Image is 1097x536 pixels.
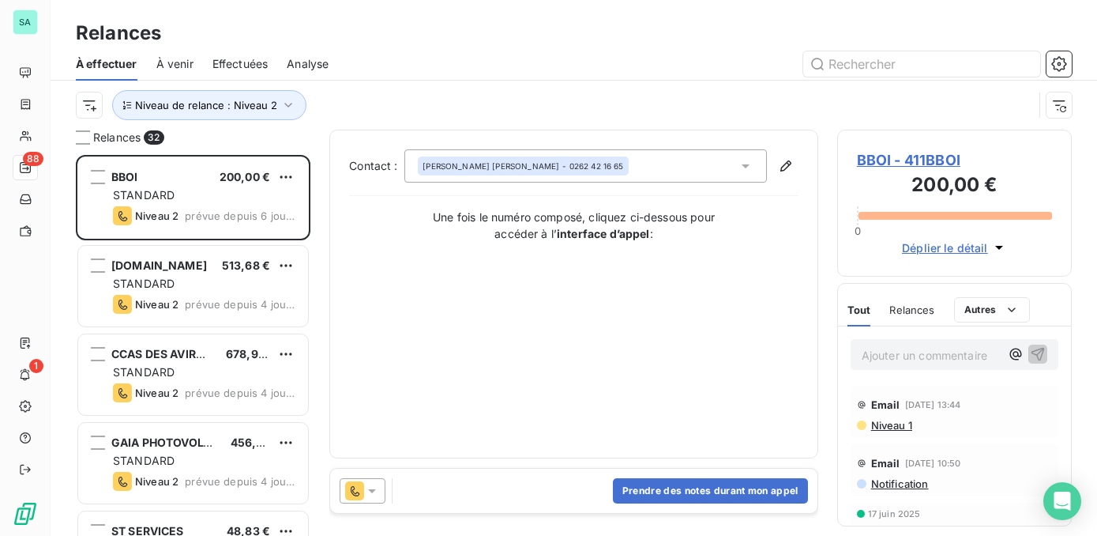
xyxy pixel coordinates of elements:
h3: 200,00 € [857,171,1052,202]
button: Niveau de relance : Niveau 2 [112,90,306,120]
span: Niveau 2 [135,387,178,399]
span: STANDARD [113,277,175,290]
button: Autres [954,297,1031,323]
button: Déplier le détail [897,239,1012,257]
span: Niveau 2 [135,475,178,488]
span: BBOI - 411BBOI [857,149,1052,171]
span: Effectuées [212,56,269,72]
p: Une fois le numéro composé, cliquez ci-dessous pour accéder à l’ : [416,209,732,242]
span: 200,00 € [220,170,270,183]
input: Rechercher [803,51,1040,77]
span: Notification [870,477,929,490]
span: 456,97 € [231,436,280,449]
span: [PERSON_NAME] [PERSON_NAME] [423,160,559,172]
span: 678,91 € [226,347,273,360]
span: STANDARD [113,454,175,467]
span: GAIA PHOTOVOLTAIQUE [111,436,245,449]
span: STANDARD [113,188,175,202]
span: 1 [29,359,43,373]
span: Relances [889,304,934,316]
span: CCAS DES AVIRONS [111,347,220,360]
span: À effectuer [76,56,137,72]
span: Niveau 1 [870,419,912,432]
span: [DATE] 13:44 [905,400,961,410]
span: Déplier le détail [902,240,988,256]
span: 17 juin 2025 [868,509,921,519]
span: [DOMAIN_NAME] [111,259,207,272]
label: Contact : [349,158,404,174]
span: prévue depuis 4 jours [185,475,295,488]
div: Open Intercom Messenger [1043,482,1081,520]
span: Relances [93,130,141,145]
span: Niveau 2 [135,298,178,311]
span: 513,68 € [222,259,270,272]
span: [DATE] 10:50 [905,459,961,468]
button: Prendre des notes durant mon appel [613,478,808,504]
span: prévue depuis 4 jours [185,387,295,399]
div: SA [13,9,38,35]
span: Analyse [287,56,329,72]
span: À venir [156,56,193,72]
span: Email [871,398,900,411]
div: - 0262 42 16 65 [423,160,623,172]
span: 88 [23,152,43,166]
span: Niveau de relance : Niveau 2 [135,99,277,111]
span: 32 [144,130,163,145]
span: BBOI [111,170,138,183]
span: Niveau 2 [135,209,178,222]
span: Tout [847,304,871,316]
span: prévue depuis 4 jours [185,298,295,311]
img: Logo LeanPay [13,501,38,527]
span: Email [871,457,900,470]
strong: interface d’appel [557,227,650,240]
span: prévue depuis 6 jours [185,209,295,222]
h3: Relances [76,19,161,47]
span: 0 [855,225,861,237]
span: STANDARD [113,365,175,379]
